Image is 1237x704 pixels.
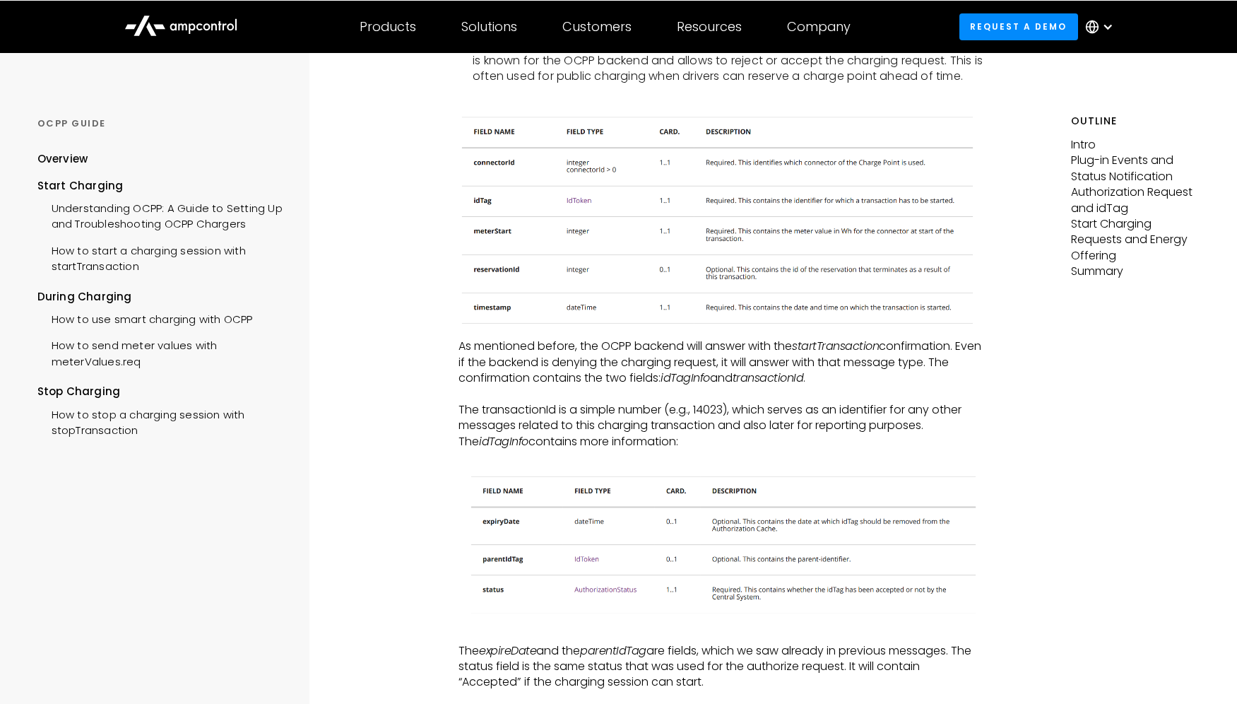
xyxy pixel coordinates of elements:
p: Authorization Request and idTag [1071,184,1200,216]
img: OCPP idTagInfo message fields [458,465,983,620]
a: Request a demo [959,13,1078,39]
p: ‍ [458,627,983,643]
a: Overview [37,151,88,177]
div: Products [360,18,416,34]
div: Stop Charging [37,383,285,399]
li: Not relevant for this scenario, but this field will contain a reservation id that is known for th... [473,37,983,84]
em: idTagInfo [661,370,710,386]
p: Plug-in Events and Status Notification [1071,152,1200,184]
div: Overview [37,151,88,166]
p: ‍ [458,386,983,401]
div: Resources [677,18,742,34]
div: Solutions [461,18,517,34]
p: As mentioned before, the OCPP backend will answer with the confirmation. Even if the backend is d... [458,339,983,386]
p: The and the are fields, which we saw already in previous messages. The status field is the same s... [458,643,983,691]
div: Customers [562,18,632,34]
img: OCPP StartTransaction.conf fields [458,112,983,332]
p: Summary [1071,263,1200,278]
em: startTransaction [792,338,879,354]
div: Company [787,18,851,34]
p: The transactionId is a simple number (e.g., 14023), which serves as an identifier for any other m... [458,402,983,450]
a: How to send meter values with meterValues.req [37,330,285,372]
div: During Charging [37,288,285,304]
p: ‍ [458,95,983,111]
h5: Outline [1071,113,1200,128]
em: expireDate [479,643,536,659]
div: Start Charging [37,177,285,193]
a: Understanding OCPP: A Guide to Setting Up and Troubleshooting OCPP Chargers [37,193,285,235]
p: Intro [1071,136,1200,152]
em: idTagInfo [479,433,528,450]
em: transactionId [733,370,804,386]
a: How to stop a charging session with stopTransaction [37,399,285,442]
div: OCPP GUIDE [37,117,285,129]
em: parentIdTag [580,643,646,659]
a: How to start a charging session with startTransaction [37,235,285,278]
a: How to use smart charging with OCPP [37,304,253,330]
p: Start Charging Requests and Energy Offering [1071,216,1200,263]
p: ‍ [458,450,983,465]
